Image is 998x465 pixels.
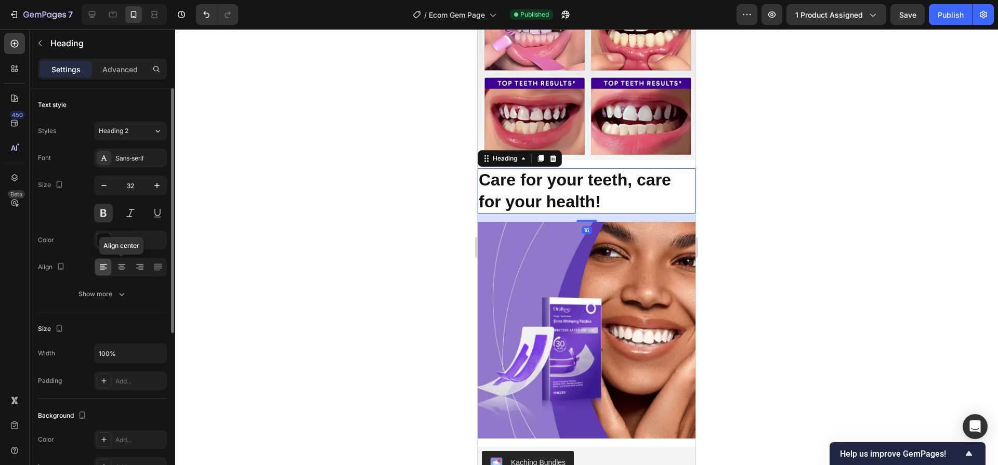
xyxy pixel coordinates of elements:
[38,178,65,192] div: Size
[38,260,67,274] div: Align
[196,4,238,25] div: Undo/Redo
[115,154,164,163] div: Sans-serif
[50,37,163,49] p: Heading
[478,29,695,465] iframe: Design area
[429,9,485,20] span: Ecom Gem Page
[38,126,56,136] div: Styles
[899,10,916,19] span: Save
[38,349,55,358] div: Width
[102,64,138,75] p: Advanced
[38,409,88,423] div: Background
[68,8,73,21] p: 7
[38,100,67,110] div: Text style
[890,4,925,25] button: Save
[95,344,166,363] input: Auto
[938,9,964,20] div: Publish
[840,449,963,459] span: Help us improve GemPages!
[520,10,549,19] span: Published
[38,235,54,245] div: Color
[840,447,975,460] button: Show survey - Help us improve GemPages!
[795,9,863,20] span: 1 product assigned
[38,322,65,336] div: Size
[78,289,127,299] div: Show more
[115,377,164,386] div: Add...
[929,4,973,25] button: Publish
[963,414,988,439] div: Open Intercom Messenger
[38,285,167,303] button: Show more
[12,428,25,441] img: KachingBundles.png
[10,111,25,119] div: 450
[4,4,77,25] button: 7
[8,190,25,198] div: Beta
[38,435,54,444] div: Color
[424,9,427,20] span: /
[38,153,51,163] div: Font
[99,126,128,136] span: Heading 2
[94,122,167,140] button: Heading 2
[33,428,88,439] div: Kaching Bundles
[51,64,81,75] p: Settings
[115,435,164,445] div: Add...
[786,4,886,25] button: 1 product assigned
[38,376,62,386] div: Padding
[4,422,96,447] button: Kaching Bundles
[115,236,164,245] div: 121212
